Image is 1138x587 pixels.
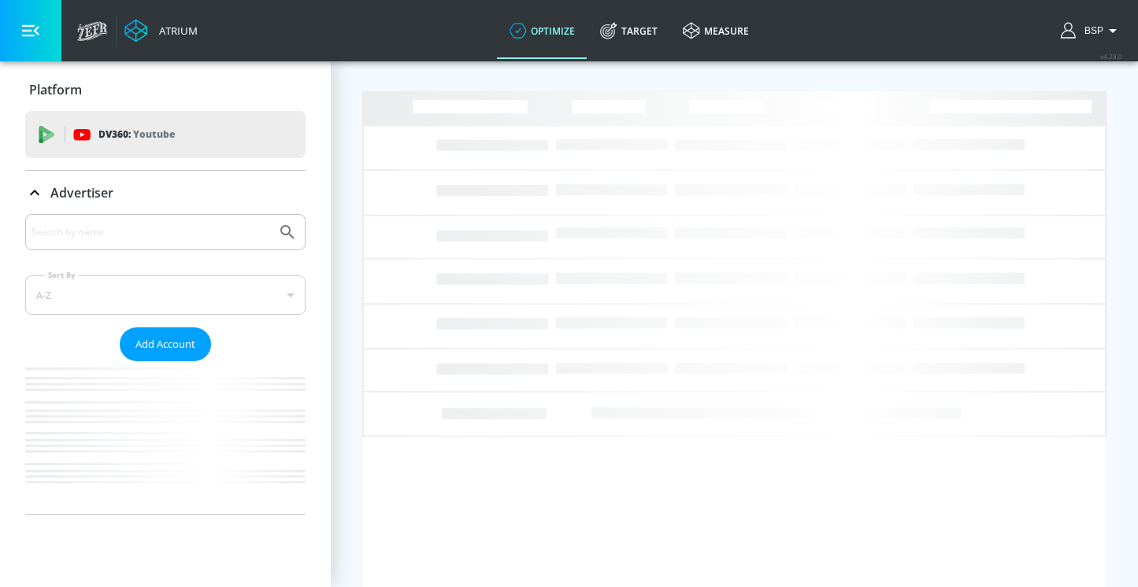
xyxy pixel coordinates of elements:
[25,68,306,112] div: Platform
[29,81,82,98] p: Platform
[25,275,306,315] div: A-Z
[497,2,588,59] a: optimize
[153,24,198,38] div: Atrium
[25,111,306,158] div: DV360: Youtube
[1100,52,1122,61] span: v 4.28.0
[25,171,306,215] div: Advertiser
[32,222,270,242] input: Search by name
[1061,21,1122,40] button: BSP
[98,126,175,143] p: DV360:
[45,270,79,280] label: Sort By
[124,19,198,42] a: Atrium
[120,327,211,361] button: Add Account
[50,184,113,201] p: Advertiser
[135,335,195,353] span: Add Account
[588,2,670,59] a: Target
[670,2,762,59] a: measure
[25,361,306,514] nav: list of Advertiser
[1078,25,1103,36] span: login as: bsp_linking@zefr.com
[25,214,306,514] div: Advertiser
[133,126,175,142] p: Youtube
